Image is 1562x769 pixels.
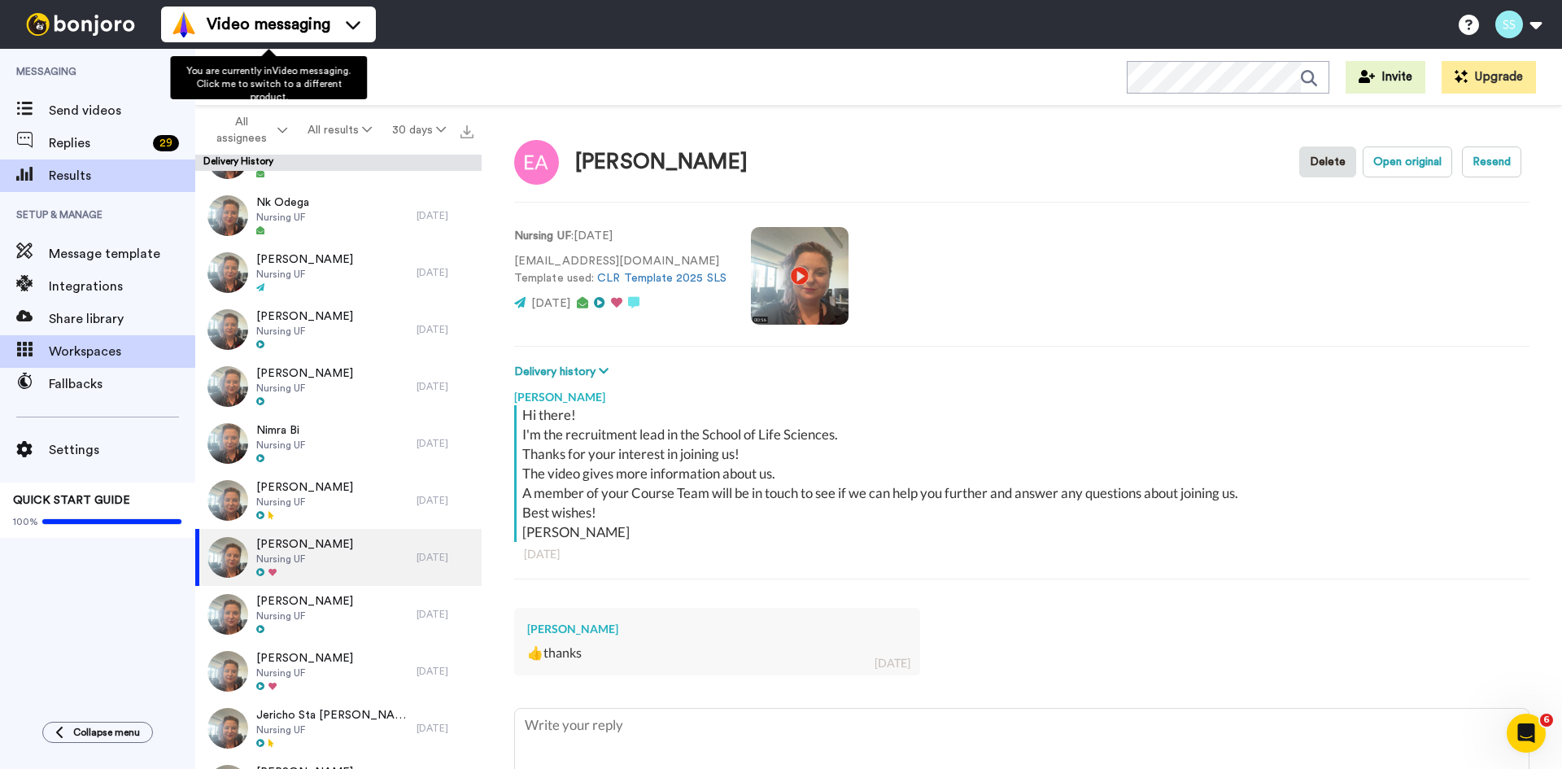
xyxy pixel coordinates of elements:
button: Delete [1299,146,1356,177]
strong: Nursing UF [514,230,571,242]
iframe: Intercom live chat [1507,714,1546,753]
span: [PERSON_NAME] [256,650,353,666]
div: [DATE] [875,655,910,671]
span: [PERSON_NAME] [256,536,353,553]
button: All assignees [199,107,298,153]
button: Invite [1346,61,1425,94]
span: Settings [49,440,195,460]
span: 6 [1540,714,1553,727]
span: All assignees [208,114,274,146]
span: Nursing UF [256,382,353,395]
div: [DATE] [417,551,473,564]
div: [PERSON_NAME] [514,381,1529,405]
button: Delivery history [514,363,613,381]
img: 73e9aff1-66d1-464e-b5ac-3ac0fd0e52b4-thumb.jpg [207,252,248,293]
a: [PERSON_NAME]Nursing UF[DATE] [195,529,482,586]
p: [EMAIL_ADDRESS][DOMAIN_NAME] Template used: [514,253,726,287]
div: 29 [153,135,179,151]
span: Video messaging [207,13,330,36]
p: : [DATE] [514,228,726,245]
span: [PERSON_NAME] [256,479,353,496]
img: f6936602-f477-4b36-94f5-920ec0cbb2fd-thumb.jpg [207,366,248,407]
img: 07493d59-f92e-4d59-819d-83c09f9576f6-thumb.jpg [207,537,248,578]
span: Message template [49,244,195,264]
span: Jericho Sta [PERSON_NAME] [256,707,408,723]
img: export.svg [460,125,473,138]
span: [DATE] [531,298,570,309]
div: [DATE] [417,665,473,678]
span: You are currently in Video messaging . Click me to switch to a different product. [186,66,351,102]
div: [DATE] [417,323,473,336]
a: Jericho Sta [PERSON_NAME]Nursing UF[DATE] [195,700,482,757]
div: Delivery History [195,155,482,171]
button: Open original [1363,146,1452,177]
span: Nimra Bi [256,422,305,439]
a: [PERSON_NAME]Nursing UF[DATE] [195,358,482,415]
a: [PERSON_NAME]Nursing UF[DATE] [195,301,482,358]
div: [DATE] [417,380,473,393]
span: Nursing UF [256,325,353,338]
button: Export all results that match these filters now. [456,118,478,142]
div: [PERSON_NAME] [575,151,748,174]
img: 24a92e30-7859-4459-ab5e-03b463cb0635-thumb.jpg [207,651,248,692]
span: Nursing UF [256,610,353,623]
img: d3300348-4efe-4e44-861e-4e7a38de3d03-thumb.jpg [207,594,248,635]
span: Nursing UF [256,268,353,281]
span: Nursing UF [256,439,305,452]
img: bj-logo-header-white.svg [20,13,142,36]
span: Nursing UF [256,666,353,679]
div: [DATE] [417,722,473,735]
a: Nk OdegaNursing UF[DATE] [195,187,482,244]
div: [DATE] [417,608,473,621]
div: [DATE] [417,209,473,222]
div: [DATE] [417,494,473,507]
span: Send videos [49,101,195,120]
button: Resend [1462,146,1521,177]
div: [DATE] [417,437,473,450]
a: [PERSON_NAME]Nursing UF[DATE] [195,244,482,301]
img: vm-color.svg [171,11,197,37]
span: Share library [49,309,195,329]
button: 30 days [382,116,456,145]
span: Nursing UF [256,723,408,736]
img: 26e582ae-4681-4ebe-bb27-ebd755845eb8-thumb.jpg [207,708,248,749]
span: [PERSON_NAME] [256,251,353,268]
span: QUICK START GUIDE [13,495,130,506]
div: Hi there! I'm the recruitment lead in the School of Life Sciences. Thanks for your interest in jo... [522,405,1525,542]
button: Collapse menu [42,722,153,743]
span: Replies [49,133,146,153]
a: CLR Template 2025 SLS [597,273,726,284]
div: 👍thanks [527,644,907,662]
a: [PERSON_NAME]Nursing UF[DATE] [195,643,482,700]
a: Nimra BiNursing UF[DATE] [195,415,482,472]
span: Nursing UF [256,553,353,566]
button: All results [298,116,382,145]
span: Nursing UF [256,211,309,224]
span: Workspaces [49,342,195,361]
a: [PERSON_NAME]Nursing UF[DATE] [195,472,482,529]
img: d06052da-5325-433c-aec2-e736e90e5aa4-thumb.jpg [207,423,248,464]
span: 100% [13,515,38,528]
div: [DATE] [417,266,473,279]
span: Nursing UF [256,496,353,509]
img: Image of Evelyn Agyemang Badu [514,140,559,185]
span: Integrations [49,277,195,296]
img: e38eb1bc-730b-47f2-836f-c86e49422c84-thumb.jpg [207,195,248,236]
span: Results [49,166,195,186]
img: 34c39eb5-3c46-49e1-ba3c-26b9b4f4f6ca-thumb.jpg [207,480,248,521]
img: c311c101-6236-4749-8a43-623687342e13-thumb.jpg [207,309,248,350]
span: Nk Odega [256,194,309,211]
span: [PERSON_NAME] [256,308,353,325]
span: [PERSON_NAME] [256,365,353,382]
span: [PERSON_NAME] [256,593,353,610]
div: [DATE] [524,546,1520,562]
span: Collapse menu [73,726,140,739]
button: Upgrade [1442,61,1536,94]
span: Fallbacks [49,374,195,394]
a: [PERSON_NAME]Nursing UF[DATE] [195,586,482,643]
div: [PERSON_NAME] [527,621,907,637]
